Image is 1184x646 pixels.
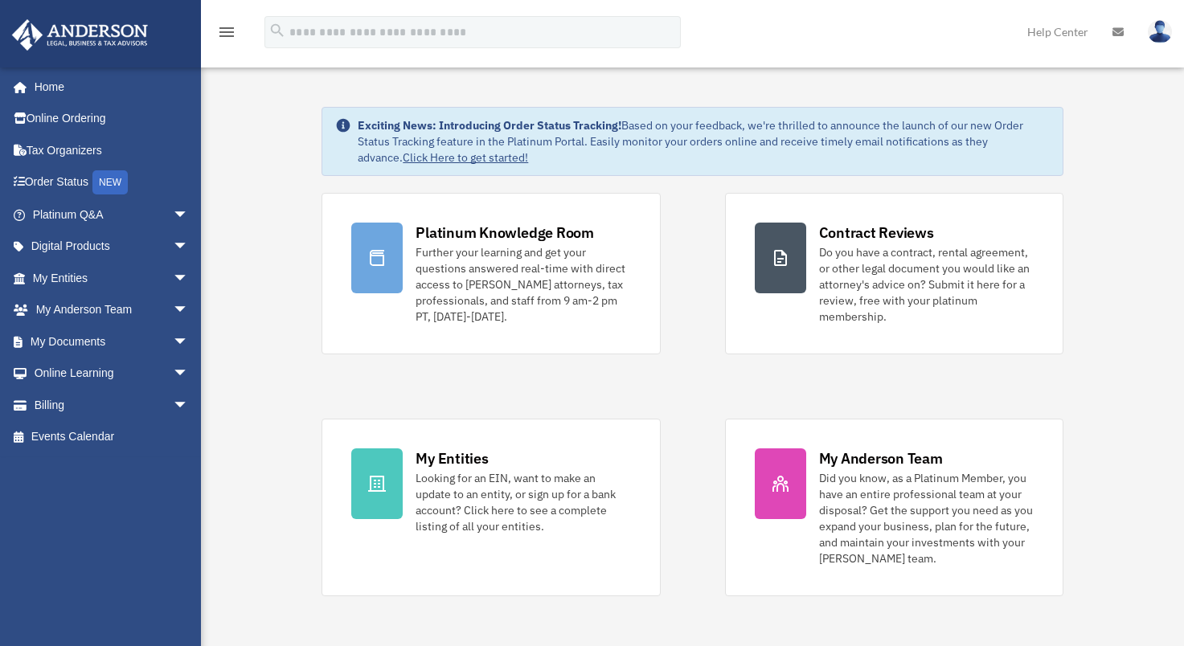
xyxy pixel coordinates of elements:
div: My Entities [416,448,488,468]
a: My Anderson Team Did you know, as a Platinum Member, you have an entire professional team at your... [725,419,1063,596]
a: Billingarrow_drop_down [11,389,213,421]
span: arrow_drop_down [173,231,205,264]
span: arrow_drop_down [173,389,205,422]
strong: Exciting News: Introducing Order Status Tracking! [358,118,621,133]
a: Order StatusNEW [11,166,213,199]
a: Digital Productsarrow_drop_down [11,231,213,263]
div: Did you know, as a Platinum Member, you have an entire professional team at your disposal? Get th... [819,470,1034,566]
div: Further your learning and get your questions answered real-time with direct access to [PERSON_NAM... [416,244,630,325]
img: Anderson Advisors Platinum Portal [7,19,153,51]
a: menu [217,28,236,42]
a: Online Ordering [11,103,213,135]
a: Online Learningarrow_drop_down [11,358,213,390]
div: Do you have a contract, rental agreement, or other legal document you would like an attorney's ad... [819,244,1034,325]
img: User Pic [1148,20,1172,43]
span: arrow_drop_down [173,294,205,327]
a: Tax Organizers [11,134,213,166]
a: My Anderson Teamarrow_drop_down [11,294,213,326]
a: My Documentsarrow_drop_down [11,325,213,358]
i: menu [217,22,236,42]
a: Platinum Q&Aarrow_drop_down [11,198,213,231]
a: Contract Reviews Do you have a contract, rental agreement, or other legal document you would like... [725,193,1063,354]
a: Events Calendar [11,421,213,453]
a: Platinum Knowledge Room Further your learning and get your questions answered real-time with dire... [322,193,660,354]
div: Platinum Knowledge Room [416,223,594,243]
i: search [268,22,286,39]
span: arrow_drop_down [173,262,205,295]
div: My Anderson Team [819,448,943,468]
a: Click Here to get started! [403,150,528,165]
div: Based on your feedback, we're thrilled to announce the launch of our new Order Status Tracking fe... [358,117,1049,166]
a: Home [11,71,205,103]
div: Looking for an EIN, want to make an update to an entity, or sign up for a bank account? Click her... [416,470,630,534]
div: NEW [92,170,128,194]
a: My Entitiesarrow_drop_down [11,262,213,294]
span: arrow_drop_down [173,325,205,358]
span: arrow_drop_down [173,198,205,231]
span: arrow_drop_down [173,358,205,390]
div: Contract Reviews [819,223,934,243]
a: My Entities Looking for an EIN, want to make an update to an entity, or sign up for a bank accoun... [322,419,660,596]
